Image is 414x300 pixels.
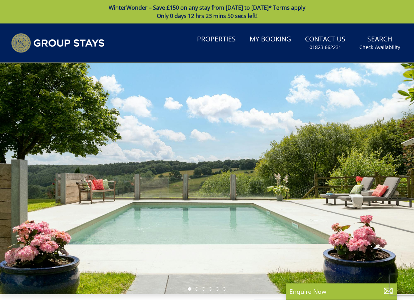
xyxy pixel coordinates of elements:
[194,32,238,47] a: Properties
[309,44,341,51] small: 01823 662231
[357,32,403,54] a: SearchCheck Availability
[289,287,393,296] p: Enquire Now
[11,33,105,53] img: Group Stays
[247,32,294,47] a: My Booking
[157,12,258,20] span: Only 0 days 12 hrs 23 mins 50 secs left!
[302,32,348,54] a: Contact Us01823 662231
[359,44,400,51] small: Check Availability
